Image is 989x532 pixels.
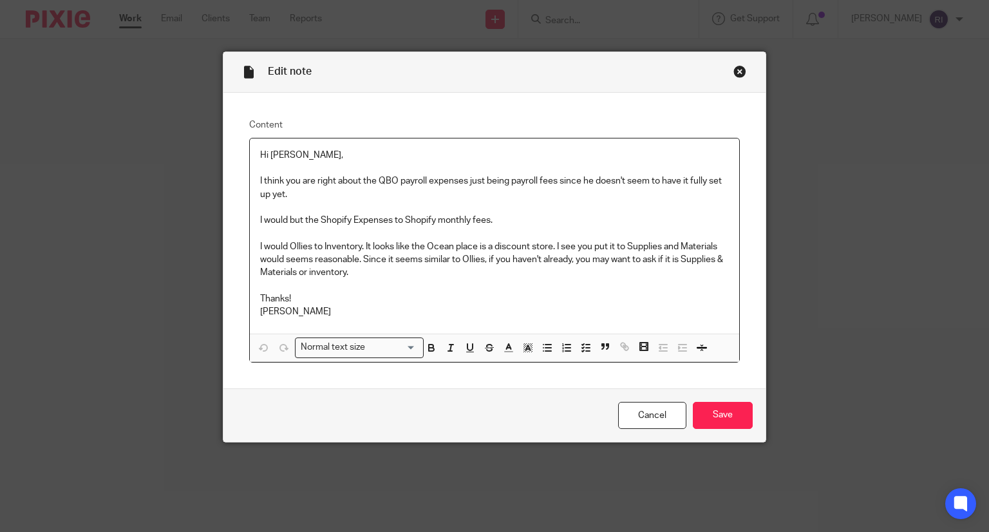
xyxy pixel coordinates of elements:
[298,341,368,354] span: Normal text size
[693,402,753,430] input: Save
[260,240,730,280] p: I would Ollies to Inventory. It looks like the Ocean place is a discount store. I see you put it ...
[260,292,730,305] p: Thanks!
[260,149,730,162] p: Hi [PERSON_NAME],
[260,214,730,227] p: I would but the Shopify Expenses to Shopify monthly fees.
[260,305,730,318] p: [PERSON_NAME]
[733,65,746,78] div: Close this dialog window
[370,341,416,354] input: Search for option
[260,175,730,201] p: I think you are right about the QBO payroll expenses just being payroll fees since he doesn't see...
[618,402,686,430] a: Cancel
[268,66,312,77] span: Edit note
[249,119,740,131] label: Content
[295,337,424,357] div: Search for option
